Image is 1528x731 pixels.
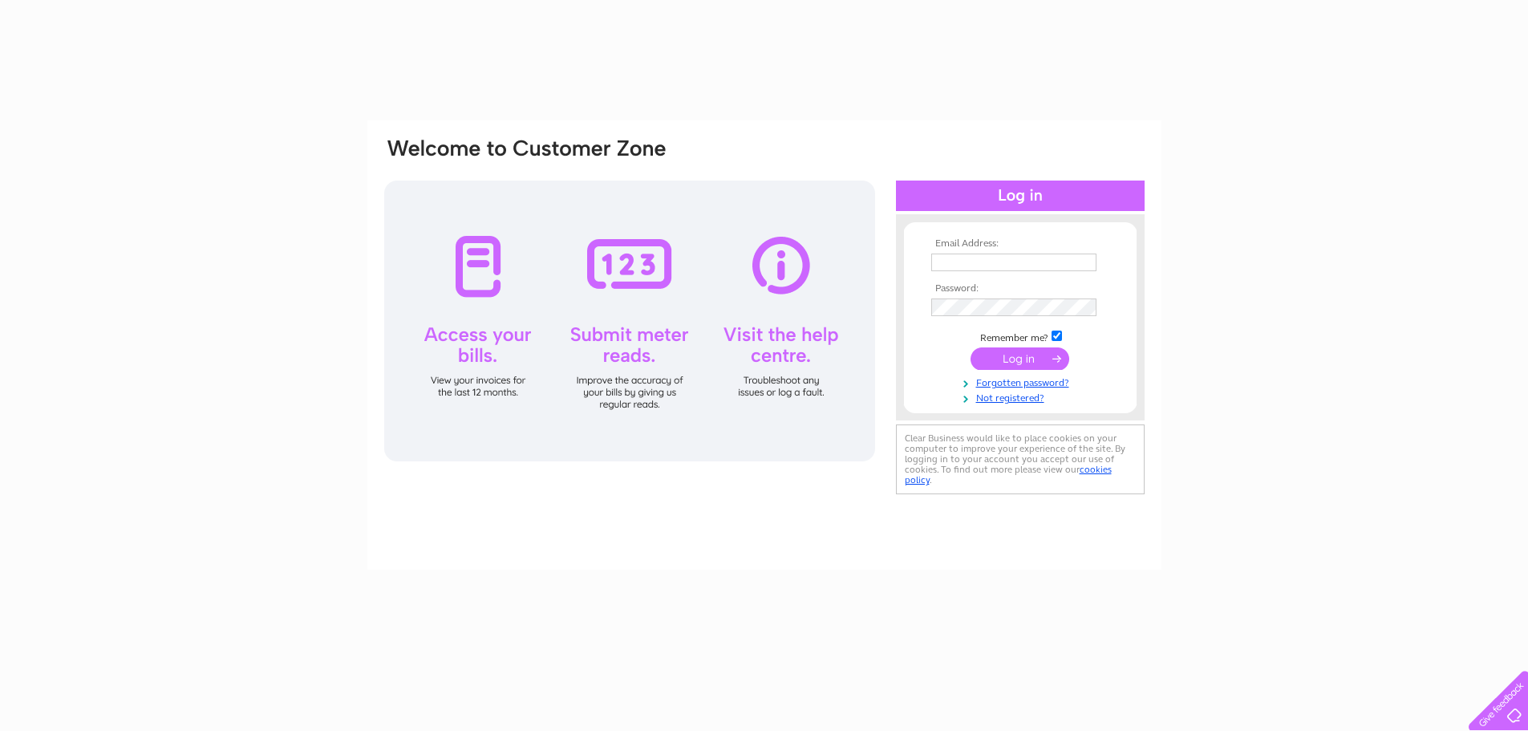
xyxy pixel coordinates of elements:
a: Not registered? [931,389,1113,404]
td: Remember me? [927,328,1113,344]
th: Email Address: [927,238,1113,250]
th: Password: [927,283,1113,294]
div: Clear Business would like to place cookies on your computer to improve your experience of the sit... [896,424,1145,494]
input: Submit [971,347,1069,370]
a: cookies policy [905,464,1112,485]
a: Forgotten password? [931,374,1113,389]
